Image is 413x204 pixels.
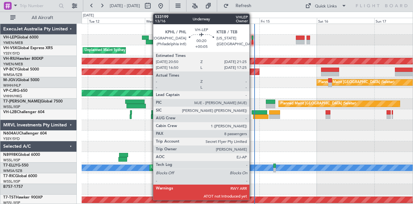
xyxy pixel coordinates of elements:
[3,40,23,45] a: YMEN/MEB
[220,1,259,11] button: Refresh
[3,36,16,39] span: VH-LEP
[3,164,17,167] span: T7-ELLY
[145,18,202,24] div: Wed 13
[3,196,16,199] span: T7-TST
[20,1,57,11] input: Trip Number
[3,83,21,88] a: WIHH/HLP
[3,46,17,50] span: VH-VSK
[151,163,306,173] div: Unplanned Maint [GEOGRAPHIC_DATA] (Sultan [PERSON_NAME] [PERSON_NAME] - Subang)
[7,13,70,23] button: All Aircraft
[3,132,47,135] a: N604AUChallenger 604
[3,110,45,114] a: VH-L2BChallenger 604
[230,4,257,8] span: Refresh
[3,72,22,77] a: WMSA/SZB
[3,57,16,61] span: VH-RIU
[259,18,317,24] div: Fri 15
[83,13,94,18] div: [DATE]
[3,89,27,93] a: VP-CJRG-650
[3,94,22,99] a: VHHH/HKG
[3,164,28,167] a: T7-ELLYG-550
[3,153,40,157] a: N8998KGlobal 6000
[302,1,350,11] button: Quick Links
[3,174,37,178] a: T7-RICGlobal 6000
[3,62,23,67] a: YMEN/MEB
[3,132,19,135] span: N604AU
[3,185,23,189] a: B757-1757
[3,51,20,56] a: YSSY/SYD
[110,3,140,9] span: [DATE] - [DATE]
[3,179,20,184] a: WSSL/XSP
[317,18,374,24] div: Sat 16
[202,18,260,24] div: Thu 14
[3,136,20,141] a: YSSY/SYD
[3,158,20,163] a: WSSL/XSP
[3,196,43,199] a: T7-TSTHawker 900XP
[3,174,15,178] span: T7-RIC
[3,168,22,173] a: WMSA/SZB
[3,36,38,39] a: VH-LEPGlobal 6000
[280,99,356,109] div: Planned Maint [GEOGRAPHIC_DATA] (Seletar)
[3,110,17,114] span: VH-L2B
[315,3,337,10] div: Quick Links
[3,46,53,50] a: VH-VSKGlobal Express XRS
[3,100,63,103] a: T7-[PERSON_NAME]Global 7500
[3,153,18,157] span: N8998K
[3,104,20,109] a: WSSL/XSP
[318,78,394,87] div: Planned Maint [GEOGRAPHIC_DATA] (Seletar)
[3,68,17,71] span: VP-BCY
[3,89,16,93] span: VP-CJR
[3,78,17,82] span: M-JGVJ
[3,100,41,103] span: T7-[PERSON_NAME]
[3,57,43,61] a: VH-RIUHawker 800XP
[3,68,39,71] a: VP-BCYGlobal 5000
[3,78,39,82] a: M-JGVJGlobal 5000
[3,185,16,189] span: B757-1
[88,18,145,24] div: Tue 12
[17,16,68,20] span: All Aircraft
[85,46,164,55] div: Unplanned Maint Sydney ([PERSON_NAME] Intl)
